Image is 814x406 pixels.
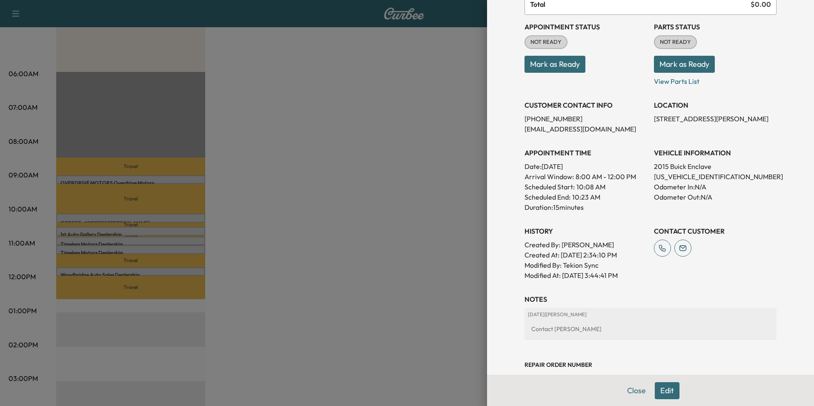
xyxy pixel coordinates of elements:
[525,172,647,182] p: Arrival Window:
[654,22,777,32] h3: Parts Status
[525,260,647,270] p: Modified By : Tekion Sync
[525,360,777,369] h3: Repair Order number
[654,100,777,110] h3: LOCATION
[525,270,647,280] p: Modified At : [DATE] 3:44:41 PM
[525,56,585,73] button: Mark as Ready
[654,56,715,73] button: Mark as Ready
[525,38,567,46] span: NOT READY
[654,182,777,192] p: Odometer In: N/A
[525,294,777,304] h3: NOTES
[655,38,696,46] span: NOT READY
[654,161,777,172] p: 2015 Buick Enclave
[576,172,636,182] span: 8:00 AM - 12:00 PM
[525,161,647,172] p: Date: [DATE]
[525,182,575,192] p: Scheduled Start:
[525,114,647,124] p: [PHONE_NUMBER]
[525,100,647,110] h3: CUSTOMER CONTACT INFO
[525,374,577,380] span: No Repair Order linked
[622,382,651,399] button: Close
[654,192,777,202] p: Odometer Out: N/A
[655,382,679,399] button: Edit
[525,250,647,260] p: Created At : [DATE] 2:34:10 PM
[525,124,647,134] p: [EMAIL_ADDRESS][DOMAIN_NAME]
[525,240,647,250] p: Created By : [PERSON_NAME]
[525,22,647,32] h3: Appointment Status
[528,321,773,337] div: Contact [PERSON_NAME]
[576,182,605,192] p: 10:08 AM
[525,202,647,212] p: Duration: 15 minutes
[654,226,777,236] h3: CONTACT CUSTOMER
[654,73,777,86] p: View Parts List
[654,148,777,158] h3: VEHICLE INFORMATION
[525,192,570,202] p: Scheduled End:
[572,192,600,202] p: 10:23 AM
[654,114,777,124] p: [STREET_ADDRESS][PERSON_NAME]
[528,311,773,318] p: [DATE] | [PERSON_NAME]
[654,172,777,182] p: [US_VEHICLE_IDENTIFICATION_NUMBER]
[525,148,647,158] h3: APPOINTMENT TIME
[525,226,647,236] h3: History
